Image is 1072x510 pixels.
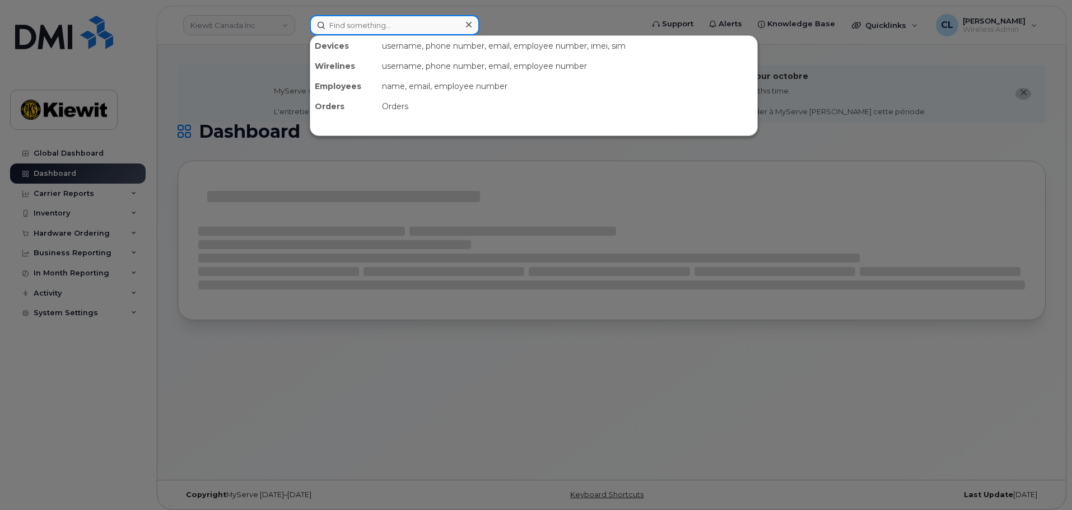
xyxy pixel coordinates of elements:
div: Wirelines [310,56,377,76]
div: Orders [377,96,757,116]
div: Employees [310,76,377,96]
div: username, phone number, email, employee number, imei, sim [377,36,757,56]
div: username, phone number, email, employee number [377,56,757,76]
div: Orders [310,96,377,116]
div: name, email, employee number [377,76,757,96]
div: Devices [310,36,377,56]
